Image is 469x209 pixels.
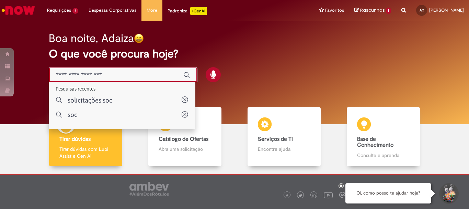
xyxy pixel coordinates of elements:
[1,3,36,17] img: ServiceNow
[324,190,333,199] img: logo_footer_youtube.png
[168,7,207,15] div: Padroniza
[135,107,235,167] a: Catálogo de Ofertas Abra uma solicitação
[147,7,157,14] span: More
[386,8,391,14] span: 1
[299,194,302,197] img: logo_footer_twitter.png
[420,8,424,12] span: AC
[159,146,211,153] p: Abra uma solicitação
[49,32,134,44] h2: Boa noite, Adaiza
[357,152,409,159] p: Consulte e aprenda
[72,8,78,14] span: 4
[357,136,393,149] b: Base de Conhecimento
[429,7,464,13] span: [PERSON_NAME]
[285,194,289,197] img: logo_footer_facebook.png
[190,7,207,15] p: +GenAi
[134,33,144,43] img: happy-face.png
[325,7,344,14] span: Favoritos
[49,48,420,60] h2: O que você procura hoje?
[345,183,431,203] div: Oi, como posso te ajudar hoje?
[47,7,71,14] span: Requisições
[129,182,169,196] img: logo_footer_ambev_rotulo_gray.png
[339,192,345,198] img: logo_footer_workplace.png
[312,194,316,198] img: logo_footer_linkedin.png
[334,107,433,167] a: Base de Conhecimento Consulte e aprenda
[438,183,459,204] button: Iniciar Conversa de Suporte
[354,7,391,14] a: Rascunhos
[360,7,385,13] span: Rascunhos
[235,107,334,167] a: Serviços de TI Encontre ajuda
[89,7,136,14] span: Despesas Corporativas
[258,136,293,143] b: Serviços de TI
[159,136,208,143] b: Catálogo de Ofertas
[36,107,135,167] a: Tirar dúvidas Tirar dúvidas com Lupi Assist e Gen Ai
[59,146,112,159] p: Tirar dúvidas com Lupi Assist e Gen Ai
[59,136,91,143] b: Tirar dúvidas
[258,146,310,153] p: Encontre ajuda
